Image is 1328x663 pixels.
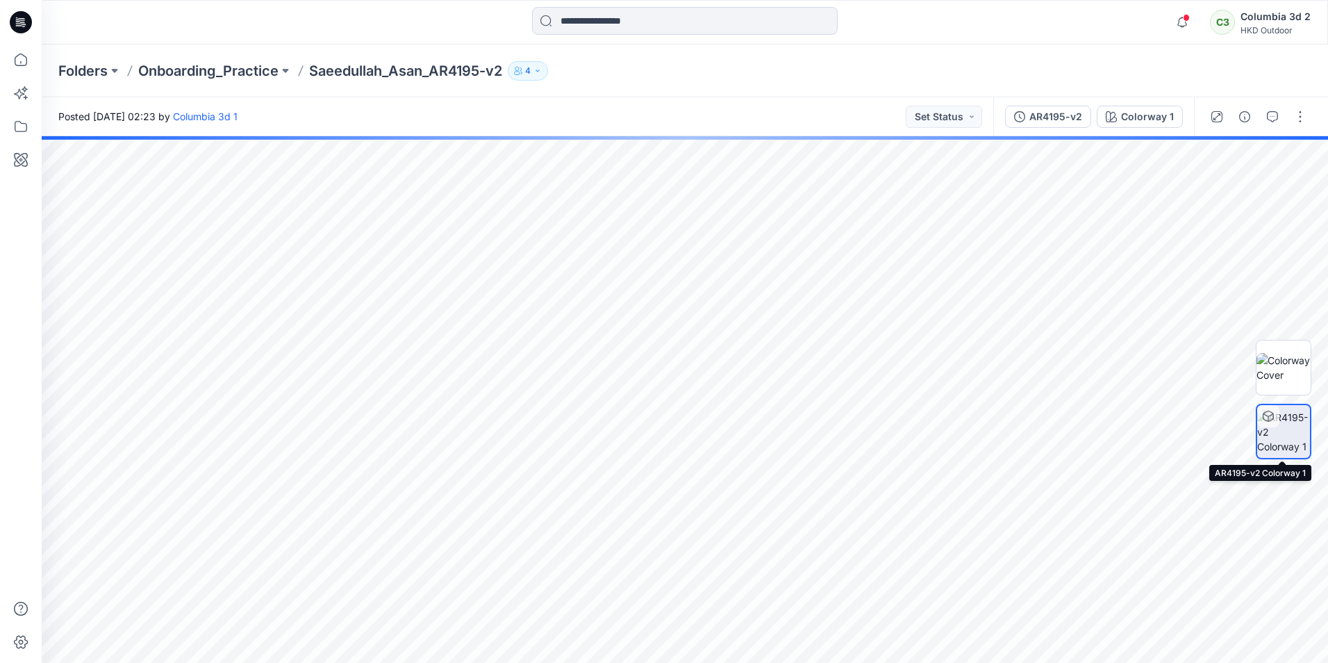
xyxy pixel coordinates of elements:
div: AR4195-v2 [1029,109,1082,124]
div: HKD Outdoor [1240,25,1311,35]
a: Folders [58,61,108,81]
img: AR4195-v2 Colorway 1 [1257,410,1310,454]
button: 4 [508,61,548,81]
div: C3 [1210,10,1235,35]
a: Onboarding_Practice [138,61,279,81]
span: Posted [DATE] 02:23 by [58,109,238,124]
div: Colorway 1 [1121,109,1174,124]
div: Columbia 3d 2 [1240,8,1311,25]
img: Colorway Cover [1256,353,1311,382]
button: Details [1234,106,1256,128]
a: Columbia 3d 1 [173,110,238,122]
button: Colorway 1 [1097,106,1183,128]
p: 4 [525,63,531,79]
p: Saeedullah_Asan_AR4195-v2 [309,61,502,81]
button: AR4195-v2 [1005,106,1091,128]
